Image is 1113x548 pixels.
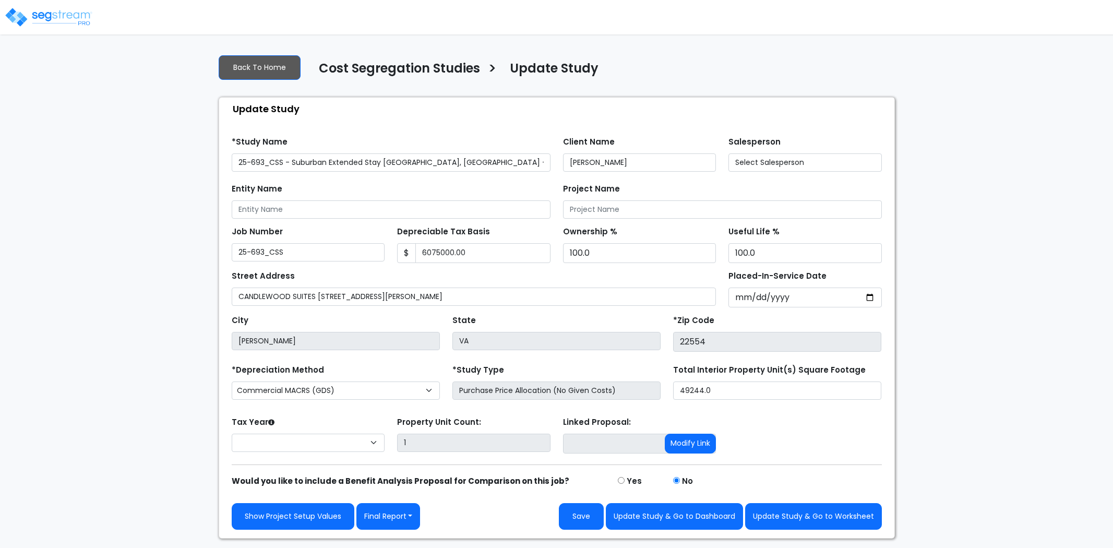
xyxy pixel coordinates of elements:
label: Tax Year [232,416,274,428]
label: *Study Type [452,364,504,376]
label: No [682,475,693,487]
label: Project Name [563,183,620,195]
h4: Cost Segregation Studies [319,61,480,79]
label: City [232,315,248,327]
input: 0.00 [415,243,550,263]
label: *Zip Code [673,315,714,327]
button: Update Study & Go to Worksheet [745,503,882,530]
a: Update Study [502,61,599,83]
input: Depreciation [728,243,882,263]
input: Street Address [232,288,716,306]
label: Linked Proposal: [563,416,631,428]
input: Entity Name [232,200,550,219]
button: Modify Link [665,434,716,454]
a: Cost Segregation Studies [311,61,480,83]
button: Update Study & Go to Dashboard [606,503,743,530]
span: $ [397,243,416,263]
input: Ownership [563,243,716,263]
label: *Depreciation Method [232,364,324,376]
input: Zip Code [673,332,881,352]
button: Final Report [356,503,421,530]
input: total square foot [673,382,881,400]
label: Depreciable Tax Basis [397,226,490,238]
label: State [452,315,476,327]
label: Job Number [232,226,283,238]
label: Ownership % [563,226,617,238]
a: Back To Home [219,55,301,80]
label: Placed-In-Service Date [728,270,827,282]
strong: Would you like to include a Benefit Analysis Proposal for Comparison on this job? [232,475,569,486]
label: Salesperson [728,136,781,148]
button: Save [559,503,604,530]
label: Property Unit Count: [397,416,481,428]
input: Building Count [397,434,550,452]
label: *Study Name [232,136,288,148]
label: Entity Name [232,183,282,195]
label: Useful Life % [728,226,780,238]
label: Total Interior Property Unit(s) Square Footage [673,364,866,376]
h4: Update Study [510,61,599,79]
label: Street Address [232,270,295,282]
a: Show Project Setup Values [232,503,354,530]
div: Update Study [224,98,894,120]
img: logo_pro_r.png [4,7,93,28]
label: Client Name [563,136,615,148]
label: Yes [627,475,642,487]
h3: > [488,60,497,80]
input: Client Name [563,153,716,172]
input: Project Name [563,200,882,219]
input: Study Name [232,153,550,172]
